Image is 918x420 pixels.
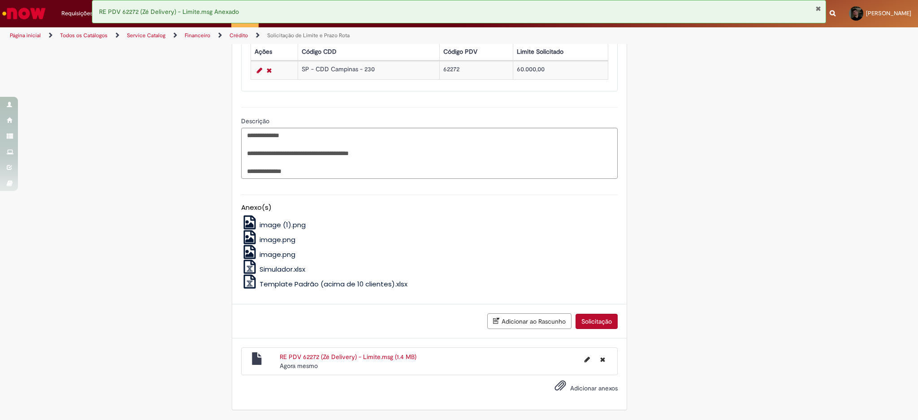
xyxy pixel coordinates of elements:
[576,314,618,329] button: Solicitação
[7,27,605,44] ul: Trilhas de página
[487,313,572,329] button: Adicionar ao Rascunho
[61,9,93,18] span: Requisições
[552,377,568,398] button: Adicionar anexos
[241,264,306,274] a: Simulador.xlsx
[570,385,618,393] span: Adicionar anexos
[815,5,821,12] button: Fechar Notificação
[280,362,318,370] span: Agora mesmo
[513,61,608,79] td: 60.000,00
[241,250,296,259] a: image.png
[1,4,47,22] img: ServiceNow
[241,220,306,229] a: image (1).png
[260,250,295,259] span: image.png
[241,279,408,289] a: Template Padrão (acima de 10 clientes).xlsx
[185,32,210,39] a: Financeiro
[260,220,306,229] span: image (1).png
[255,65,264,76] a: Editar Linha 1
[229,32,248,39] a: Crédito
[251,43,298,60] th: Ações
[280,362,318,370] time: 28/08/2025 10:58:28
[260,235,295,244] span: image.png
[579,352,595,367] button: Editar nome de arquivo RE PDV 62272 (Zé Delivery) - Limite.msg
[267,32,350,39] a: Solicitação de Limite e Prazo Rota
[241,235,296,244] a: image.png
[264,65,274,76] a: Remover linha 1
[513,43,608,60] th: Limite Solicitado
[99,8,239,16] span: RE PDV 62272 (Zé Delivery) - Limite.msg Anexado
[127,32,165,39] a: Service Catalog
[866,9,911,17] span: [PERSON_NAME]
[298,61,440,79] td: SP - CDD Campinas - 230
[440,61,513,79] td: 62272
[260,279,407,289] span: Template Padrão (acima de 10 clientes).xlsx
[260,264,305,274] span: Simulador.xlsx
[10,32,41,39] a: Página inicial
[298,43,440,60] th: Código CDD
[440,43,513,60] th: Código PDV
[280,353,416,361] a: RE PDV 62272 (Zé Delivery) - Limite.msg (1.4 MB)
[241,128,618,179] textarea: Descrição
[241,117,271,125] span: Descrição
[60,32,108,39] a: Todos os Catálogos
[241,204,618,212] h5: Anexo(s)
[595,352,611,367] button: Excluir RE PDV 62272 (Zé Delivery) - Limite.msg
